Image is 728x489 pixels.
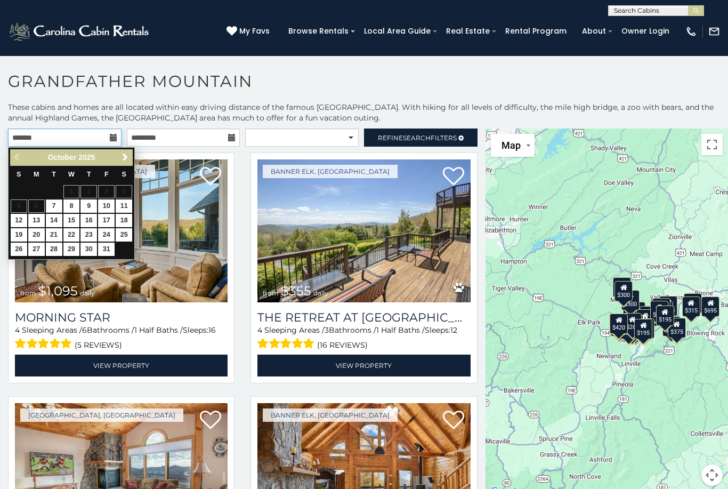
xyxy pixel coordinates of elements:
div: Sleeping Areas / Bathrooms / Sleeps: [257,325,470,352]
a: Morning Star [15,310,228,325]
div: $375 [662,316,681,336]
span: (16 reviews) [317,338,368,352]
span: Sunday [17,171,21,178]
a: Add to favorites [443,166,464,188]
div: $425 [613,277,631,298]
span: (5 reviews) [75,338,122,352]
div: $300 [615,281,633,301]
span: Map [501,140,521,151]
a: 9 [80,199,97,213]
a: 31 [98,243,115,256]
span: from [20,289,36,297]
div: $485 [660,296,678,316]
a: The Retreat at Mountain Meadows from $355 daily [257,159,470,302]
div: $1,095 [623,302,645,322]
a: Banner Elk, [GEOGRAPHIC_DATA] [263,408,398,422]
span: Monday [34,171,39,178]
div: $420 [610,314,628,334]
span: 4 [257,325,262,335]
a: 27 [28,243,45,256]
a: Rental Program [500,23,572,39]
a: 15 [63,214,80,227]
a: Next [118,151,132,164]
a: 21 [46,228,62,242]
a: 19 [11,228,27,242]
span: 4 [15,325,20,335]
img: The Retreat at Mountain Meadows [257,159,470,302]
span: Refine Filters [378,134,457,142]
a: 11 [116,199,132,213]
span: My Favs [239,26,270,37]
a: 13 [28,214,45,227]
a: Add to favorites [200,410,221,432]
span: 1 Half Baths / [134,325,183,335]
a: 20 [28,228,45,242]
a: 10 [98,199,115,213]
div: $195 [635,319,653,339]
span: daily [80,289,95,297]
a: Add to favorites [200,166,221,188]
div: Sleeping Areas / Bathrooms / Sleeps: [15,325,228,352]
div: $695 [702,296,720,317]
button: Toggle fullscreen view [701,134,723,155]
a: 12 [11,214,27,227]
a: 8 [63,199,80,213]
span: Search [403,134,431,142]
div: $325 [653,298,671,318]
span: Friday [104,171,109,178]
a: 18 [116,214,132,227]
span: $1,095 [38,283,78,299]
span: 6 [82,325,87,335]
div: $205 [650,301,668,321]
button: Change map style [491,134,535,157]
a: The Retreat at [GEOGRAPHIC_DATA][PERSON_NAME] [257,310,470,325]
span: Wednesday [68,171,75,178]
div: $265 [624,313,642,333]
a: 30 [80,243,97,256]
span: Next [121,153,130,162]
a: About [577,23,611,39]
button: Map camera controls [701,464,723,486]
a: 17 [98,214,115,227]
a: 26 [11,243,27,256]
div: $305 [640,306,658,326]
a: Browse Rentals [283,23,354,39]
a: RefineSearchFilters [364,129,478,147]
div: $375 [668,318,686,338]
a: 7 [46,199,62,213]
span: from [263,289,279,297]
span: daily [313,289,328,297]
span: 16 [208,325,216,335]
a: 23 [80,228,97,242]
span: Saturday [122,171,126,178]
a: Real Estate [441,23,495,39]
img: mail-regular-white.png [708,26,720,37]
a: View Property [15,355,228,376]
img: phone-regular-white.png [685,26,697,37]
a: My Favs [227,26,272,37]
a: 25 [116,228,132,242]
span: 2025 [78,153,95,162]
span: 12 [450,325,457,335]
a: 16 [80,214,97,227]
img: White-1-2.png [8,21,152,42]
div: $195 [656,306,674,326]
a: 24 [98,228,115,242]
a: Owner Login [616,23,675,39]
a: Banner Elk, [GEOGRAPHIC_DATA] [263,165,398,178]
a: Local Area Guide [359,23,436,39]
div: $675 [684,293,702,314]
span: October [48,153,77,162]
a: [GEOGRAPHIC_DATA], [GEOGRAPHIC_DATA] [20,408,183,422]
span: 3 [325,325,329,335]
a: 22 [63,228,80,242]
a: 14 [46,214,62,227]
span: Tuesday [52,171,56,178]
a: View Property [257,355,470,376]
div: $315 [682,296,700,317]
a: 28 [46,243,62,256]
span: Thursday [87,171,91,178]
a: Add to favorites [443,410,464,432]
span: $355 [281,283,311,299]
